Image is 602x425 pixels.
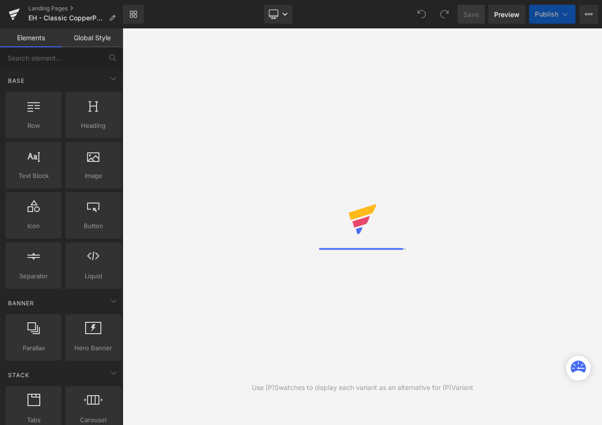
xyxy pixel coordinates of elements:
[68,171,118,181] span: Image
[7,299,35,308] span: Banner
[252,382,473,393] div: Use (P)Swatches to display each variant as an alternative for (P)Variant
[9,171,59,181] span: Text Block
[68,221,118,231] span: Button
[9,221,59,231] span: Icon
[7,371,30,380] span: Stack
[68,343,118,353] span: Hero Banner
[9,271,59,281] span: Separator
[412,5,431,24] button: Undo
[535,10,558,18] span: Publish
[62,28,123,47] a: Global Style
[68,271,118,281] span: Liquid
[28,14,105,22] span: EH - Classic CopperPLUS NT
[435,5,454,24] button: Redo
[68,415,118,425] span: Carousel
[494,9,520,19] span: Preview
[123,5,144,24] a: New Library
[68,121,118,131] span: Heading
[488,5,525,24] a: Preview
[9,121,59,131] span: Row
[28,5,123,12] a: Landing Pages
[529,5,575,24] button: Publish
[9,415,59,425] span: Tabs
[579,5,598,24] button: More
[9,343,59,353] span: Parallax
[463,9,479,19] span: Save
[7,76,26,85] span: Base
